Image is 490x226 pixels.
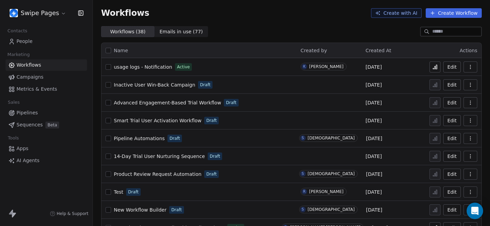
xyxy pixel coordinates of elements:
[114,64,172,70] a: usage logs - Notification
[101,8,149,18] span: Workflows
[426,8,482,18] button: Create Workflow
[114,118,202,123] span: Smart Trial User Activation Workflow
[4,26,30,36] span: Contacts
[443,79,461,90] button: Edit
[5,133,22,143] span: Tools
[114,117,202,124] a: Smart Trial User Activation Workflow
[114,136,165,141] span: Pipeline Automations
[114,171,202,177] span: Product Review Request Automation
[200,82,210,88] span: Draft
[303,189,306,194] div: R
[302,171,304,177] div: S
[17,86,57,93] span: Metrics & Events
[366,99,382,106] span: [DATE]
[303,64,306,69] div: K
[21,9,59,18] span: Swipe Pages
[114,100,221,105] span: Advanced Engagement-Based Trial Workflow
[210,153,220,159] span: Draft
[17,74,43,81] span: Campaigns
[6,107,87,118] a: Pipelines
[6,143,87,154] a: Apps
[366,206,382,213] span: [DATE]
[114,153,205,160] a: 14-Day Trial User Nurturing Sequence
[6,59,87,71] a: Workflows
[366,81,382,88] span: [DATE]
[366,153,382,160] span: [DATE]
[17,121,43,128] span: Sequences
[366,189,382,195] span: [DATE]
[171,207,182,213] span: Draft
[309,189,344,194] div: [PERSON_NAME]
[114,47,128,54] span: Name
[366,135,382,142] span: [DATE]
[4,49,33,60] span: Marketing
[206,117,217,124] span: Draft
[302,135,304,141] div: S
[366,64,382,70] span: [DATE]
[57,211,88,216] span: Help & Support
[114,135,165,142] a: Pipeline Automations
[160,28,203,35] span: Emails in use ( 77 )
[371,8,422,18] button: Create with AI
[467,203,483,219] div: Open Intercom Messenger
[10,9,18,17] img: user_01J93QE9VH11XXZQZDP4TWZEES.jpg
[308,207,355,212] div: [DEMOGRAPHIC_DATA]
[366,171,382,178] span: [DATE]
[226,100,236,106] span: Draft
[114,206,166,213] a: New Workflow Builder
[443,133,461,144] button: Edit
[8,7,68,19] button: Swipe Pages
[366,48,391,53] span: Created At
[5,97,23,108] span: Sales
[114,82,195,88] span: Inactive User Win-Back Campaign
[308,171,355,176] div: [DEMOGRAPHIC_DATA]
[17,38,33,45] span: People
[309,64,344,69] div: [PERSON_NAME]
[114,154,205,159] span: 14-Day Trial User Nurturing Sequence
[114,81,195,88] a: Inactive User Win-Back Campaign
[308,136,355,140] div: [DEMOGRAPHIC_DATA]
[6,83,87,95] a: Metrics & Events
[17,145,29,152] span: Apps
[114,171,202,178] a: Product Review Request Automation
[50,211,88,216] a: Help & Support
[17,157,40,164] span: AI Agents
[443,204,461,215] button: Edit
[17,61,41,69] span: Workflows
[6,155,87,166] a: AI Agents
[460,48,477,53] span: Actions
[170,135,180,142] span: Draft
[177,64,190,70] span: Active
[128,189,139,195] span: Draft
[114,189,123,195] a: Test
[6,71,87,83] a: Campaigns
[45,122,59,128] span: Beta
[443,115,461,126] button: Edit
[302,207,304,212] div: S
[443,187,461,197] button: Edit
[366,117,382,124] span: [DATE]
[443,151,461,162] button: Edit
[6,36,87,47] a: People
[443,169,461,180] button: Edit
[206,171,217,177] span: Draft
[17,109,38,116] span: Pipelines
[443,97,461,108] button: Edit
[443,61,461,72] button: Edit
[301,48,327,53] span: Created by
[114,99,221,106] a: Advanced Engagement-Based Trial Workflow
[6,119,87,131] a: SequencesBeta
[114,189,123,195] span: Test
